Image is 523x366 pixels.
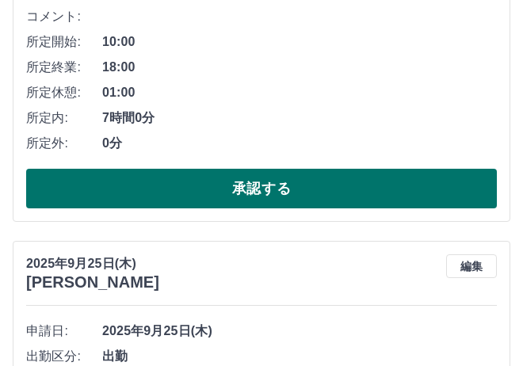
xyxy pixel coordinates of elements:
[26,273,159,292] h3: [PERSON_NAME]
[102,109,497,128] span: 7時間0分
[26,169,497,208] button: 承認する
[26,83,102,102] span: 所定休憩:
[102,83,497,102] span: 01:00
[102,134,497,153] span: 0分
[446,254,497,278] button: 編集
[26,109,102,128] span: 所定内:
[26,32,102,51] span: 所定開始:
[102,322,497,341] span: 2025年9月25日(木)
[26,347,102,366] span: 出勤区分:
[102,32,497,51] span: 10:00
[102,347,497,366] span: 出勤
[26,7,102,26] span: コメント:
[26,134,102,153] span: 所定外:
[26,58,102,77] span: 所定終業:
[102,58,497,77] span: 18:00
[26,322,102,341] span: 申請日:
[26,254,159,273] p: 2025年9月25日(木)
